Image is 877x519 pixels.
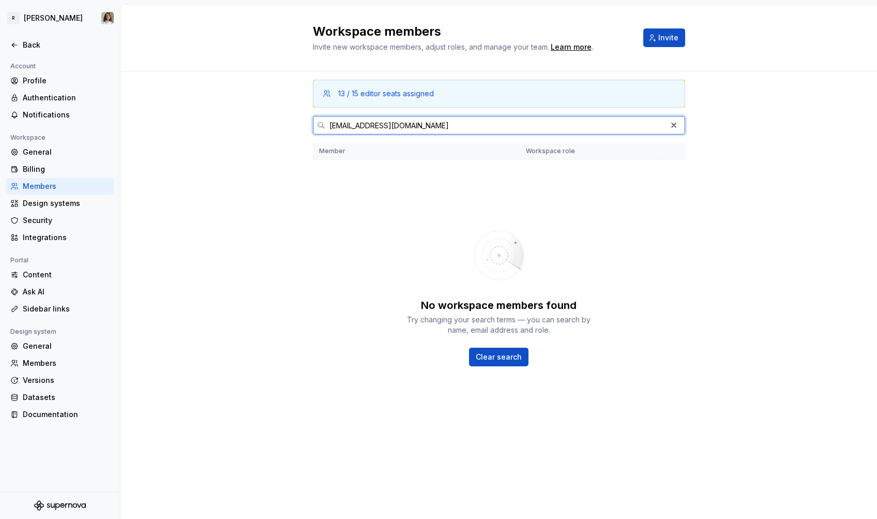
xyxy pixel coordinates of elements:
h2: Workspace members [313,23,631,40]
span: Clear search [476,352,522,362]
span: Invite [658,33,678,43]
span: Invite new workspace members, adjust roles, and manage your team. [313,42,549,51]
a: Members [6,355,114,372]
div: R [7,12,20,24]
div: Portal [6,254,33,266]
div: Design systems [23,198,110,209]
a: Content [6,266,114,283]
div: Content [23,270,110,280]
div: General [23,341,110,351]
div: Integrations [23,232,110,243]
a: Versions [6,372,114,389]
div: [PERSON_NAME] [24,13,83,23]
svg: Supernova Logo [34,500,86,511]
a: Sidebar links [6,301,114,317]
a: Datasets [6,389,114,406]
div: Try changing your search terms — you can search by name, email address and role. [406,315,592,335]
a: Documentation [6,406,114,423]
div: Documentation [23,409,110,420]
a: Authentication [6,90,114,106]
div: Ask AI [23,287,110,297]
div: Workspace [6,131,50,144]
div: Back [23,40,110,50]
a: Members [6,178,114,195]
div: Design system [6,325,61,338]
a: Ask AI [6,284,114,300]
a: General [6,144,114,160]
div: Notifications [23,110,110,120]
th: Member [313,143,520,160]
button: Invite [643,28,685,47]
div: 13 / 15 editor seats assigned [338,88,434,99]
div: General [23,147,110,157]
a: General [6,338,114,354]
div: Account [6,60,40,72]
a: Profile [6,72,114,89]
img: Sandrina pereira [101,12,114,24]
div: Versions [23,375,110,385]
input: Search in workspace members... [325,116,667,135]
span: . [549,43,593,51]
button: Clear search [469,348,528,366]
th: Workspace role [520,143,658,160]
a: Design systems [6,195,114,212]
div: Sidebar links [23,304,110,314]
div: Datasets [23,392,110,403]
div: Billing [23,164,110,174]
a: Security [6,212,114,229]
div: Security [23,215,110,226]
div: Members [23,181,110,191]
a: Back [6,37,114,53]
button: R[PERSON_NAME]Sandrina pereira [2,7,118,29]
a: Notifications [6,107,114,123]
a: Learn more [551,42,592,52]
div: Members [23,358,110,368]
div: No workspace members found [421,298,577,313]
div: Profile [23,76,110,86]
a: Integrations [6,229,114,246]
div: Authentication [23,93,110,103]
a: Billing [6,161,114,177]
